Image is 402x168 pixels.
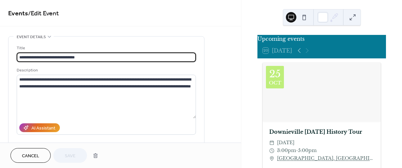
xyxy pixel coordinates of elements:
a: Events [8,7,28,20]
span: / Edit Event [28,7,59,20]
button: Cancel [10,148,51,163]
span: 3:00pm [277,147,296,155]
div: 25 [269,69,281,79]
div: Description [17,67,195,74]
span: Cancel [22,153,39,160]
span: [DATE] [277,139,294,147]
div: ​ [269,155,274,162]
span: - [296,147,298,155]
div: Downieville [DATE] History Tour [263,128,381,136]
span: Event details [17,34,46,40]
div: Oct [269,80,281,85]
span: 5:00pm [298,147,317,155]
a: [GEOGRAPHIC_DATA], [GEOGRAPHIC_DATA] [277,155,374,162]
div: ​ [269,139,274,147]
button: AI Assistant [19,123,60,132]
div: Title [17,45,195,52]
div: AI Assistant [31,125,55,132]
div: ​ [269,147,274,155]
div: Upcoming events [257,35,386,43]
